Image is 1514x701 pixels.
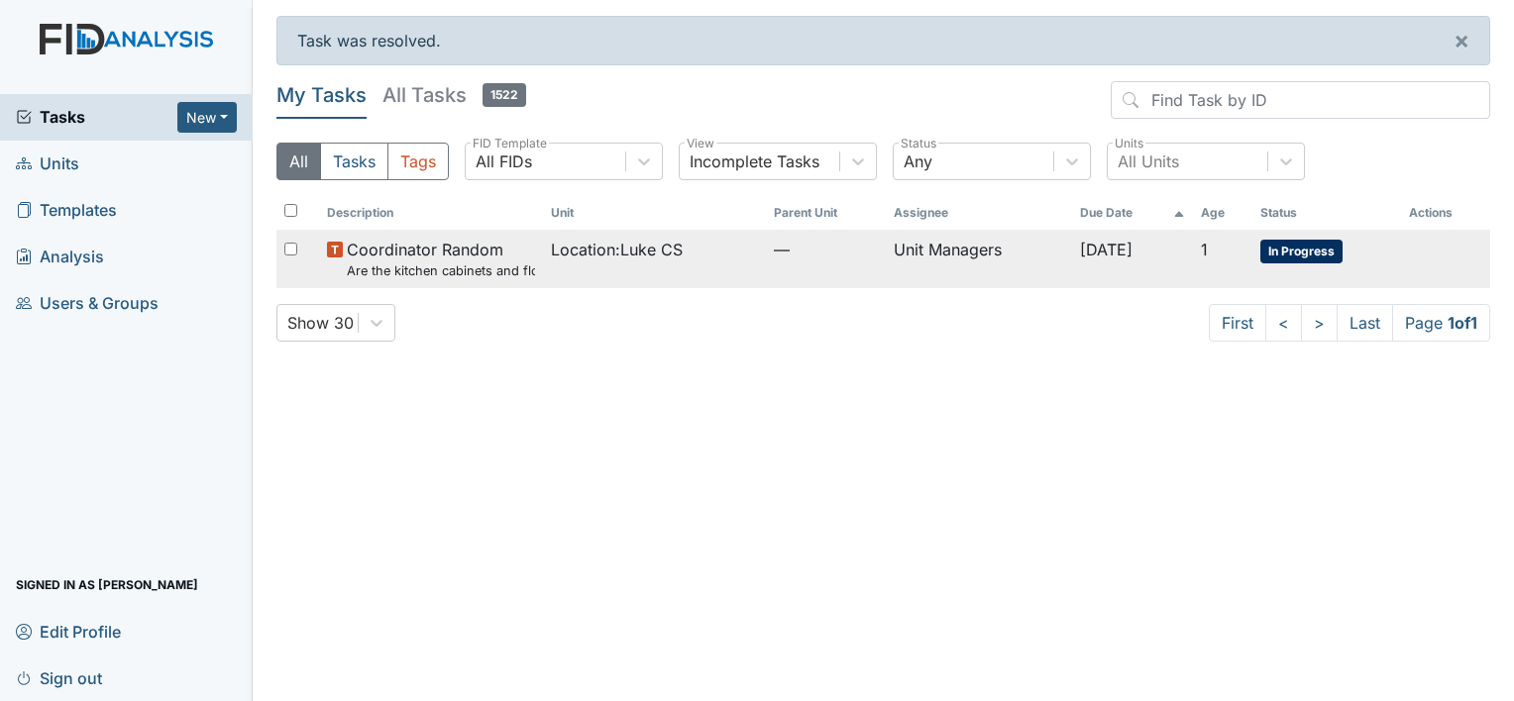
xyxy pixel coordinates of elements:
div: Type filter [276,143,449,180]
span: Edit Profile [16,616,121,647]
span: Units [16,149,79,179]
span: Sign out [16,662,102,693]
th: Toggle SortBy [1072,196,1193,230]
a: < [1265,304,1302,342]
span: Users & Groups [16,288,159,319]
strong: 1 of 1 [1448,313,1477,333]
button: Tags [387,143,449,180]
input: Toggle All Rows Selected [284,204,297,217]
h5: All Tasks [382,81,526,109]
span: Analysis [16,242,104,272]
th: Toggle SortBy [1193,196,1252,230]
th: Toggle SortBy [319,196,543,230]
button: All [276,143,321,180]
small: Are the kitchen cabinets and floors clean? [347,261,535,280]
button: Tasks [320,143,388,180]
span: — [774,238,878,261]
div: All Units [1118,150,1179,173]
th: Toggle SortBy [1252,196,1400,230]
div: Task was resolved. [276,16,1490,65]
a: First [1209,304,1266,342]
span: 1 [1201,240,1208,259]
span: Coordinator Random Are the kitchen cabinets and floors clean? [347,238,535,280]
th: Actions [1401,196,1490,230]
span: Templates [16,195,117,226]
nav: task-pagination [1209,304,1490,342]
td: Unit Managers [886,230,1072,288]
a: Last [1337,304,1393,342]
button: New [177,102,237,133]
th: Toggle SortBy [766,196,886,230]
span: Location : Luke CS [551,238,683,261]
span: Signed in as [PERSON_NAME] [16,569,198,600]
th: Assignee [886,196,1072,230]
div: Any [904,150,932,173]
span: Page [1392,304,1490,342]
div: Incomplete Tasks [690,150,819,173]
div: Show 30 [287,311,354,335]
span: × [1454,26,1469,54]
h5: My Tasks [276,81,367,109]
span: 1522 [483,83,526,107]
th: Toggle SortBy [543,196,766,230]
a: Tasks [16,105,177,129]
button: × [1434,17,1489,64]
span: [DATE] [1080,240,1133,259]
span: In Progress [1260,240,1343,263]
a: > [1301,304,1338,342]
div: All FIDs [476,150,532,173]
input: Find Task by ID [1111,81,1490,119]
